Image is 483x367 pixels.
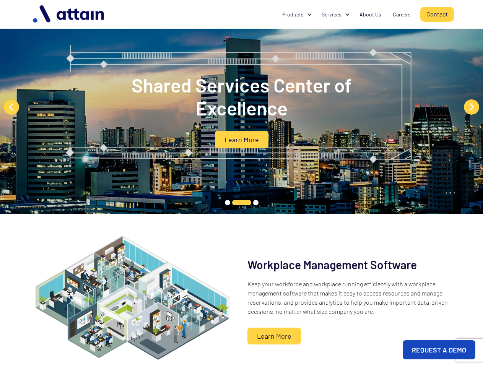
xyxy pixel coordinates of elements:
a: About Us [354,7,387,22]
a: Contact [420,7,454,22]
h2: Workplace Management Software [247,257,417,272]
button: 2 of 3 [232,200,251,205]
a: Learn More [215,131,268,148]
p: Keep your workforce and workplace running efficiently with a workplace management software that m... [247,279,454,316]
div: About Us [359,11,381,18]
button: Previous [4,99,19,115]
img: logo [29,2,109,26]
div: Products [276,7,316,22]
div: Services [316,7,354,22]
div: Careers [393,11,411,18]
div: Services [322,11,342,18]
a: REQUEST A DEMO [403,340,475,359]
button: 1 of 3 [225,200,230,205]
button: Next [464,99,479,115]
a: Learn More [247,328,301,344]
a: Careers [387,7,416,22]
button: 3 of 3 [253,200,259,205]
h2: Shared Services Center of Excellence [89,73,395,119]
div: Products [282,11,304,18]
